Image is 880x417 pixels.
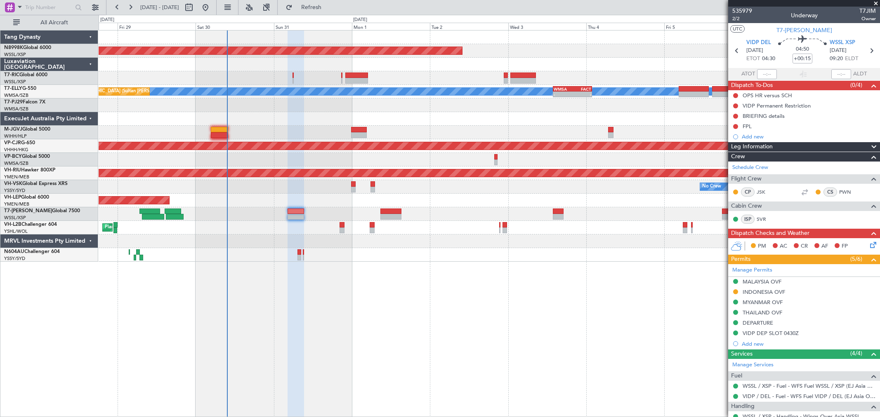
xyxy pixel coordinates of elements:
[742,133,876,140] div: Add new
[4,181,22,186] span: VH-VSK
[4,45,23,50] span: N8998K
[140,4,179,11] span: [DATE] - [DATE]
[572,87,591,91] div: FACT
[4,79,26,85] a: WSSL/XSP
[4,100,45,105] a: T7-PJ29Falcon 7X
[274,23,352,30] div: Sun 31
[830,39,855,47] span: WSSL XSP
[776,26,832,35] span: T7-[PERSON_NAME]
[4,86,22,91] span: T7-ELLY
[791,11,818,20] div: Underway
[743,112,785,119] div: BRIEFING details
[758,242,766,251] span: PM
[742,340,876,347] div: Add new
[743,330,799,337] div: VIDP DEP SLOT 0430Z
[859,15,876,22] span: Owner
[743,123,752,130] div: FPL
[732,7,752,15] span: 535979
[746,55,760,63] span: ETOT
[4,52,26,58] a: WSSL/XSP
[4,208,52,213] span: T7-[PERSON_NAME]
[731,81,773,90] span: Dispatch To-Dos
[508,23,586,30] div: Wed 3
[4,215,26,221] a: WSSL/XSP
[796,45,809,54] span: 04:50
[731,371,742,381] span: Fuel
[4,141,35,145] a: VP-CJRG-650
[9,16,90,29] button: All Aircraft
[853,70,867,78] span: ALDT
[757,216,775,223] a: SVR
[4,141,21,145] span: VP-CJR
[731,152,745,162] span: Crew
[702,180,721,193] div: No Crew
[353,16,367,23] div: [DATE]
[4,100,23,105] span: T7-PJ29
[743,288,785,295] div: INDONESIA OVF
[741,70,755,78] span: ATOT
[42,85,234,98] div: Planned Maint [GEOGRAPHIC_DATA] (Sultan [PERSON_NAME] [PERSON_NAME] - Subang)
[4,249,24,254] span: N604AU
[4,133,27,139] a: WIHH/HLP
[731,142,773,152] span: Leg Information
[850,81,862,89] span: (0/4)
[821,242,828,251] span: AF
[757,69,777,79] input: --:--
[554,92,573,97] div: -
[4,222,57,227] a: VH-L2BChallenger 604
[845,55,858,63] span: ELDT
[105,221,235,234] div: Planned Maint [GEOGRAPHIC_DATA] ([GEOGRAPHIC_DATA])
[731,402,755,411] span: Handling
[4,255,25,262] a: YSSY/SYD
[196,23,274,30] div: Sat 30
[801,242,808,251] span: CR
[4,208,80,213] a: T7-[PERSON_NAME]Global 7500
[4,154,50,159] a: VP-BCYGlobal 5000
[4,106,28,112] a: WMSA/SZB
[4,222,21,227] span: VH-L2B
[743,102,811,109] div: VIDP Permanent Restriction
[294,5,329,10] span: Refresh
[4,127,22,132] span: M-JGVJ
[830,47,847,55] span: [DATE]
[839,188,858,196] a: PWN
[4,147,28,153] a: VHHH/HKG
[4,154,22,159] span: VP-BCY
[4,73,47,77] a: T7-RICGlobal 6000
[4,181,68,186] a: VH-VSKGlobal Express XRS
[4,160,28,166] a: WMSA/SZB
[743,309,782,316] div: THAILAND OVF
[730,25,745,33] button: UTC
[664,23,742,30] div: Fri 5
[4,195,49,200] a: VH-LEPGlobal 6000
[731,174,762,184] span: Flight Crew
[743,92,792,99] div: OPS HR versus SCH
[732,15,752,22] span: 2/2
[850,255,862,263] span: (5/6)
[4,73,19,77] span: T7-RIC
[4,168,55,173] a: VH-RIUHawker 800XP
[4,45,51,50] a: N8998KGlobal 6000
[743,393,876,400] a: VIDP / DEL - Fuel - WFS Fuel VIDP / DEL (EJ Asia Only)
[4,195,21,200] span: VH-LEP
[859,7,876,15] span: T7JIM
[572,92,591,97] div: -
[732,266,772,274] a: Manage Permits
[731,349,753,359] span: Services
[780,242,787,251] span: AC
[850,349,862,358] span: (4/4)
[741,215,755,224] div: ISP
[554,87,573,91] div: WMSA
[743,278,781,285] div: MALAYSIA OVF
[118,23,196,30] div: Fri 29
[762,55,775,63] span: 04:30
[743,319,773,326] div: DEPARTURE
[4,168,21,173] span: VH-RIU
[352,23,430,30] div: Mon 1
[21,20,87,26] span: All Aircraft
[743,299,783,306] div: MYANMAR OVF
[4,86,36,91] a: T7-ELLYG-550
[4,187,25,194] a: YSSY/SYD
[746,39,771,47] span: VIDP DEL
[4,174,29,180] a: YMEN/MEB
